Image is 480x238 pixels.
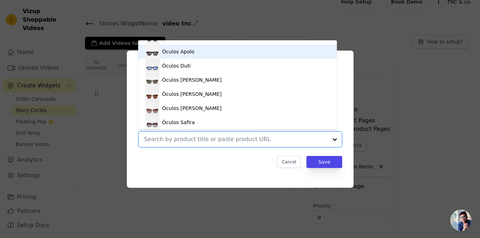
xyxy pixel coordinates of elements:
button: Save [306,156,342,168]
img: product thumbnail [145,101,159,115]
img: product thumbnail [145,59,159,73]
a: Conversa aberta [450,210,471,231]
div: Óculos [PERSON_NAME] [162,76,222,83]
input: Search by product title or paste product URL [144,135,328,144]
img: product thumbnail [145,73,159,87]
div: Óculos [PERSON_NAME] [162,91,222,98]
div: Óculos Apolo [162,48,194,55]
img: product thumbnail [145,87,159,101]
button: Cancel [277,156,301,168]
img: product thumbnail [145,115,159,129]
div: Óculos [PERSON_NAME] [162,105,222,112]
div: Óculos Safira [162,119,195,126]
div: Óculos Duti [162,62,191,69]
img: product thumbnail [145,45,159,59]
